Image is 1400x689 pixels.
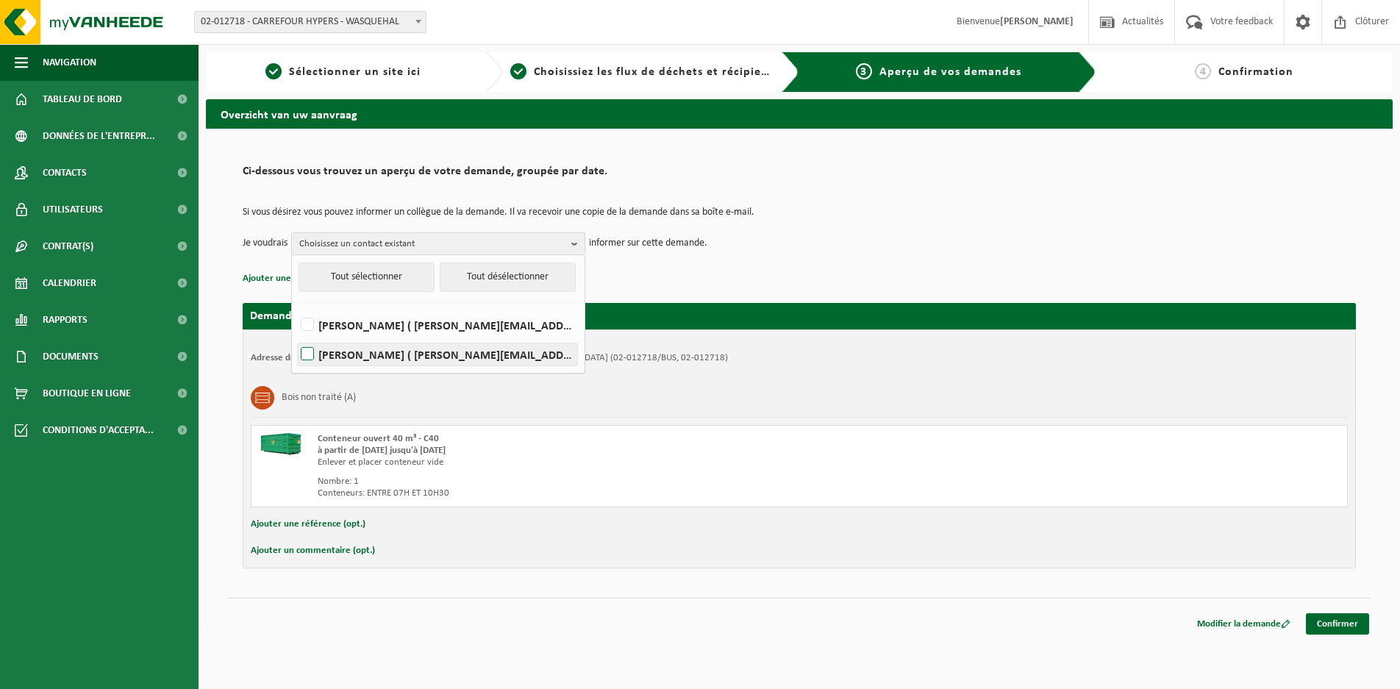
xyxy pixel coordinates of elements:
strong: à partir de [DATE] jusqu'à [DATE] [318,446,446,455]
span: Rapports [43,301,87,338]
p: informer sur cette demande. [589,232,707,254]
img: HK-XC-40-GN-00.png [259,433,303,455]
span: Aperçu de vos demandes [879,66,1021,78]
button: Ajouter une référence (opt.) [243,269,357,288]
a: 1Sélectionner un site ici [213,63,474,81]
strong: [PERSON_NAME] [1000,16,1074,27]
span: Confirmation [1218,66,1293,78]
span: 02-012718 - CARREFOUR HYPERS - WASQUEHAL [194,11,426,33]
a: Confirmer [1306,613,1369,635]
h2: Overzicht van uw aanvraag [206,99,1393,128]
button: Tout sélectionner [299,263,435,292]
span: 3 [856,63,872,79]
span: Conditions d'accepta... [43,412,154,449]
label: [PERSON_NAME] ( [PERSON_NAME][EMAIL_ADDRESS][DOMAIN_NAME] ) [298,343,577,365]
h2: Ci-dessous vous trouvez un aperçu de votre demande, groupée par date. [243,165,1356,185]
a: 2Choisissiez les flux de déchets et récipients [510,63,771,81]
span: Sélectionner un site ici [289,66,421,78]
p: Si vous désirez vous pouvez informer un collègue de la demande. Il va recevoir une copie de la de... [243,207,1356,218]
button: Ajouter une référence (opt.) [251,515,365,534]
button: Tout désélectionner [440,263,576,292]
span: Boutique en ligne [43,375,131,412]
span: Tableau de bord [43,81,122,118]
span: Calendrier [43,265,96,301]
span: Choisissez un contact existant [299,233,565,255]
strong: Adresse de placement: [251,353,343,363]
span: 1 [265,63,282,79]
div: Nombre: 1 [318,476,858,488]
a: Modifier la demande [1186,613,1301,635]
span: 2 [510,63,526,79]
span: Documents [43,338,99,375]
span: 4 [1195,63,1211,79]
strong: Demande pour [DATE] [250,310,361,322]
div: Enlever et placer conteneur vide [318,457,858,468]
span: Choisissiez les flux de déchets et récipients [534,66,779,78]
span: Utilisateurs [43,191,103,228]
div: Conteneurs: ENTRE 07H ET 10H30 [318,488,858,499]
span: Navigation [43,44,96,81]
p: Je voudrais [243,232,287,254]
label: [PERSON_NAME] ( [PERSON_NAME][EMAIL_ADDRESS][DOMAIN_NAME] ) [298,314,577,336]
h3: Bois non traité (A) [282,386,356,410]
span: 02-012718 - CARREFOUR HYPERS - WASQUEHAL [195,12,426,32]
button: Ajouter un commentaire (opt.) [251,541,375,560]
span: Données de l'entrepr... [43,118,155,154]
span: Contacts [43,154,87,191]
button: Choisissez un contact existant [291,232,585,254]
span: Contrat(s) [43,228,93,265]
span: Conteneur ouvert 40 m³ - C40 [318,434,439,443]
